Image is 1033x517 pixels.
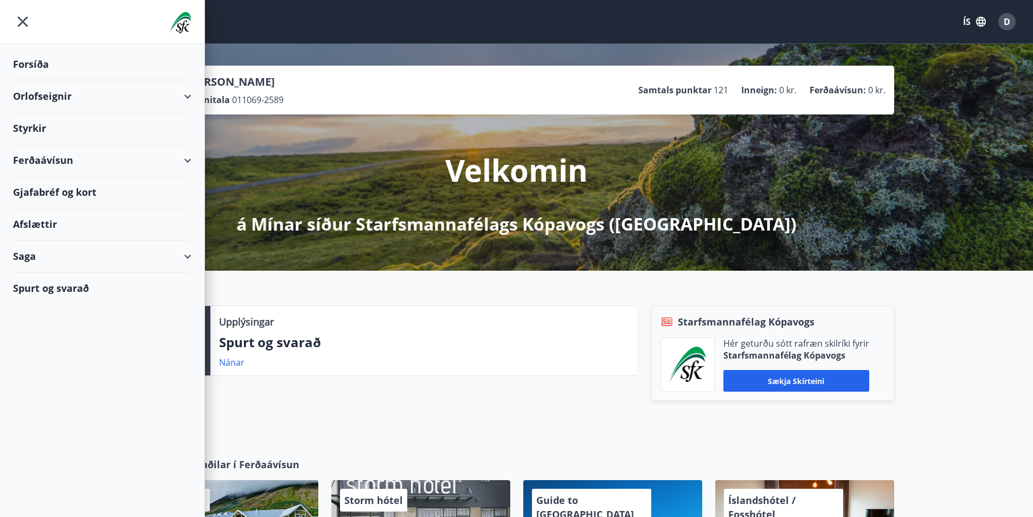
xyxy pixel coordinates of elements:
[219,333,629,352] p: Spurt og svarað
[994,9,1020,35] button: D
[957,12,992,31] button: ÍS
[219,356,245,368] a: Nánar
[13,208,191,240] div: Afslættir
[187,94,230,106] p: Kennitala
[236,212,797,236] p: á Mínar síður Starfsmannafélags Kópavogs ([GEOGRAPHIC_DATA])
[669,347,706,382] img: x5MjQkxwhnYn6YREZUTEa9Q4KsBUeQdWGts9Dj4O.png
[169,12,191,34] img: union_logo
[187,74,284,90] p: [PERSON_NAME]
[445,149,588,190] p: Velkomin
[13,176,191,208] div: Gjafabréf og kort
[13,80,191,112] div: Orlofseignir
[723,370,869,392] button: Sækja skírteini
[779,84,797,96] span: 0 kr.
[13,48,191,80] div: Forsíða
[13,272,191,304] div: Spurt og svarað
[1004,16,1010,28] span: D
[638,84,711,96] p: Samtals punktar
[810,84,866,96] p: Ferðaávísun :
[723,349,869,361] p: Starfsmannafélag Kópavogs
[232,94,284,106] span: 011069-2589
[344,494,403,507] span: Storm hótel
[13,144,191,176] div: Ferðaávísun
[723,337,869,349] p: Hér geturðu sótt rafræn skilríki fyrir
[13,112,191,144] div: Styrkir
[678,315,814,329] span: Starfsmannafélag Kópavogs
[714,84,728,96] span: 121
[741,84,777,96] p: Inneign :
[13,12,33,31] button: menu
[152,457,299,471] span: Samstarfsaðilar í Ferðaávísun
[13,240,191,272] div: Saga
[219,315,274,329] p: Upplýsingar
[868,84,886,96] span: 0 kr.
